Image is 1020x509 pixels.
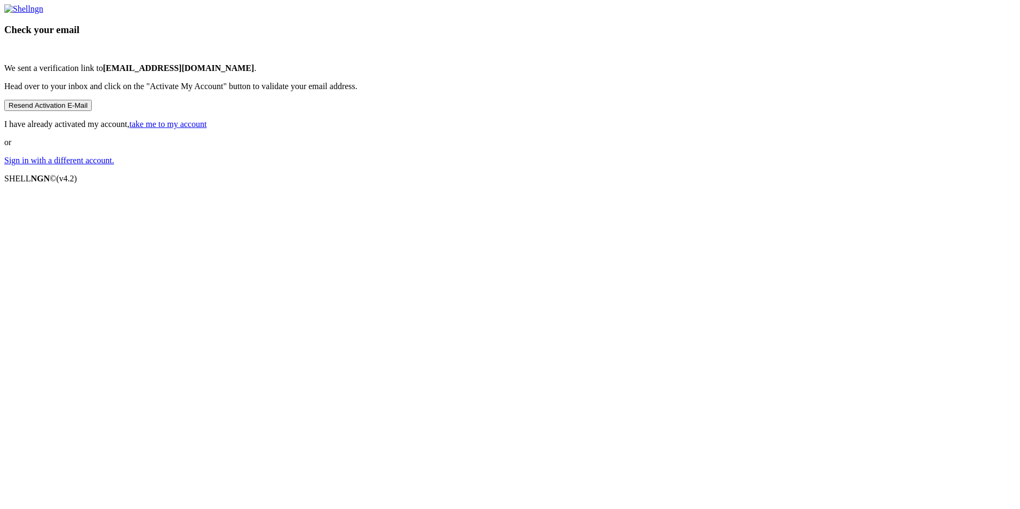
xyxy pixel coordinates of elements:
span: 4.2.0 [57,174,77,183]
b: [EMAIL_ADDRESS][DOMAIN_NAME] [103,63,254,73]
a: Sign in with a different account. [4,156,114,165]
img: Shellngn [4,4,43,14]
h3: Check your email [4,24,1016,36]
div: or [4,4,1016,165]
p: Head over to your inbox and click on the "Activate My Account" button to validate your email addr... [4,82,1016,91]
button: Resend Activation E-Mail [4,100,92,111]
a: take me to my account [130,120,207,129]
p: We sent a verification link to . [4,63,1016,73]
span: SHELL © [4,174,77,183]
b: NGN [31,174,50,183]
p: I have already activated my account, [4,120,1016,129]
